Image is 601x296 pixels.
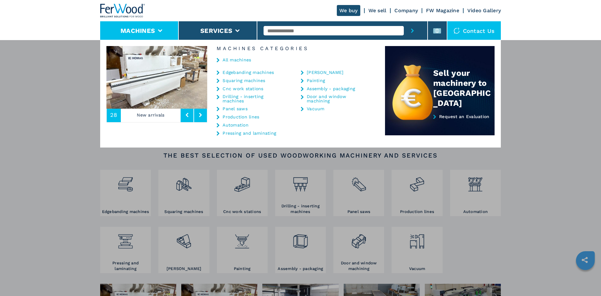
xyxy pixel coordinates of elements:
[223,70,274,75] a: Edgebanding machines
[223,94,285,103] a: Drilling - inserting machines
[467,8,501,13] a: Video Gallery
[110,112,117,118] span: 28
[447,21,501,40] div: Contact us
[121,27,155,34] button: Machines
[100,4,145,18] img: Ferwood
[207,46,308,109] img: image
[207,46,385,51] h6: Machines Categories
[307,86,355,91] a: Assembly - packaging
[223,58,251,62] a: All machines
[426,8,459,13] a: FW Magazine
[223,106,248,111] a: Panel saws
[394,8,418,13] a: Company
[454,28,460,34] img: Contact us
[307,106,325,111] a: Vacuum
[223,78,265,83] a: Squaring machines
[385,114,495,136] a: Request an Evaluation
[307,70,343,75] a: [PERSON_NAME]
[404,21,421,40] button: submit-button
[223,115,259,119] a: Production lines
[223,86,263,91] a: Cnc work stations
[121,108,181,122] p: New arrivals
[200,27,232,34] button: Services
[223,123,249,127] a: Automation
[307,78,325,83] a: Painting
[106,46,207,109] img: image
[223,131,276,135] a: Pressing and laminating
[433,68,495,108] div: Sell your machinery to [GEOGRAPHIC_DATA]
[368,8,387,13] a: We sell
[337,5,360,16] a: We buy
[307,94,369,103] a: Door and window machining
